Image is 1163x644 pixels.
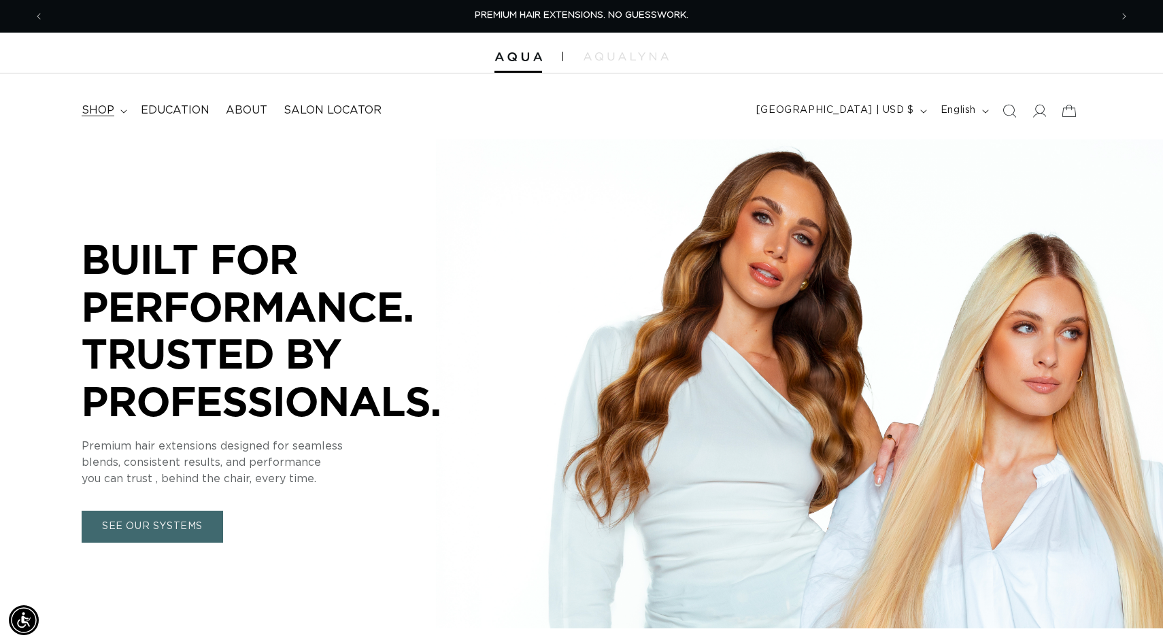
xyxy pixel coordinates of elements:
p: BUILT FOR PERFORMANCE. TRUSTED BY PROFESSIONALS. [82,235,490,424]
a: Salon Locator [275,95,390,126]
span: [GEOGRAPHIC_DATA] | USD $ [756,103,914,118]
div: Accessibility Menu [9,605,39,635]
button: English [932,98,994,124]
a: Education [133,95,218,126]
span: About [226,103,267,118]
p: you can trust , behind the chair, every time. [82,471,490,488]
span: shop [82,103,114,118]
a: About [218,95,275,126]
button: Previous announcement [24,3,54,29]
img: Aqua Hair Extensions [494,52,542,62]
button: Next announcement [1109,3,1139,29]
summary: shop [73,95,133,126]
summary: Search [994,96,1024,126]
span: PREMIUM HAIR EXTENSIONS. NO GUESSWORK. [475,11,688,20]
span: Education [141,103,209,118]
a: SEE OUR SYSTEMS [82,511,223,543]
p: blends, consistent results, and performance [82,455,490,471]
span: English [941,103,976,118]
p: Premium hair extensions designed for seamless [82,439,490,455]
span: Salon Locator [284,103,382,118]
button: [GEOGRAPHIC_DATA] | USD $ [748,98,932,124]
img: aqualyna.com [584,52,669,61]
